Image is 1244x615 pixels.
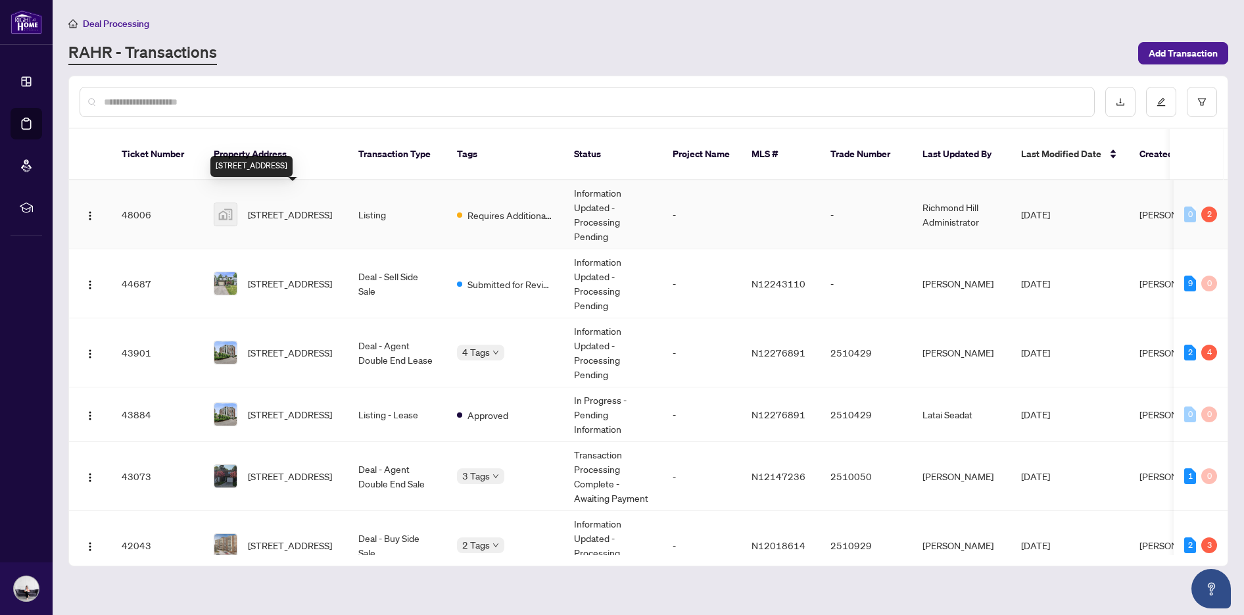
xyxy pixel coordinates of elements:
button: Logo [80,273,101,294]
td: Listing [348,180,446,249]
td: 2510929 [820,511,912,580]
img: Logo [85,541,95,552]
span: [STREET_ADDRESS] [248,469,332,483]
td: - [662,387,741,442]
td: Deal - Sell Side Sale [348,249,446,318]
span: Submitted for Review [467,277,553,291]
td: 42043 [111,511,203,580]
span: Approved [467,408,508,422]
th: Trade Number [820,129,912,180]
span: down [492,349,499,356]
span: [DATE] [1021,347,1050,358]
div: 9 [1184,276,1196,291]
button: Open asap [1191,569,1231,608]
button: filter [1187,87,1217,117]
td: [PERSON_NAME] [912,442,1011,511]
button: Logo [80,535,101,556]
img: thumbnail-img [214,203,237,226]
td: Information Updated - Processing Pending [563,318,662,387]
span: N12276891 [752,408,805,420]
td: Deal - Agent Double End Sale [348,442,446,511]
td: Deal - Agent Double End Lease [348,318,446,387]
td: - [662,180,741,249]
span: filter [1197,97,1207,107]
span: 2 Tags [462,537,490,553]
span: [PERSON_NAME] [1139,539,1210,551]
td: - [662,511,741,580]
span: 3 Tags [462,468,490,483]
td: 2510429 [820,387,912,442]
td: Information Updated - Processing Pending [563,249,662,318]
td: - [662,318,741,387]
span: 4 Tags [462,345,490,360]
div: 2 [1201,207,1217,222]
th: Last Modified Date [1011,129,1129,180]
span: Add Transaction [1149,43,1218,64]
div: 1 [1184,468,1196,484]
td: [PERSON_NAME] [912,249,1011,318]
span: Requires Additional Docs [467,208,553,222]
span: [STREET_ADDRESS] [248,538,332,553]
td: Latai Seadat [912,387,1011,442]
img: thumbnail-img [214,534,237,556]
td: In Progress - Pending Information [563,387,662,442]
span: N12276891 [752,347,805,358]
img: Logo [85,349,95,359]
span: download [1116,97,1125,107]
span: edit [1157,97,1166,107]
span: [DATE] [1021,539,1050,551]
div: 2 [1184,537,1196,553]
button: Logo [80,404,101,425]
span: [DATE] [1021,408,1050,420]
td: [PERSON_NAME] [912,511,1011,580]
td: 2510050 [820,442,912,511]
span: N12018614 [752,539,805,551]
span: [STREET_ADDRESS] [248,207,332,222]
img: Logo [85,210,95,221]
td: 48006 [111,180,203,249]
button: edit [1146,87,1176,117]
span: down [492,473,499,480]
th: Created By [1129,129,1208,180]
span: [STREET_ADDRESS] [248,276,332,291]
th: Status [563,129,662,180]
img: Logo [85,280,95,290]
div: 0 [1201,276,1217,291]
th: Project Name [662,129,741,180]
div: 0 [1184,207,1196,222]
span: [PERSON_NAME] [1139,470,1210,482]
td: Richmond Hill Administrator [912,180,1011,249]
td: Transaction Processing Complete - Awaiting Payment [563,442,662,511]
img: Logo [85,472,95,483]
span: home [68,19,78,28]
span: [PERSON_NAME] [1139,408,1210,420]
th: Transaction Type [348,129,446,180]
th: Ticket Number [111,129,203,180]
td: Information Updated - Processing Pending [563,180,662,249]
td: Information Updated - Processing Pending [563,511,662,580]
button: Add Transaction [1138,42,1228,64]
span: down [492,542,499,549]
span: [STREET_ADDRESS] [248,345,332,360]
span: [STREET_ADDRESS] [248,407,332,422]
img: logo [11,10,42,34]
th: Property Address [203,129,348,180]
td: 44687 [111,249,203,318]
td: [PERSON_NAME] [912,318,1011,387]
th: Last Updated By [912,129,1011,180]
span: [PERSON_NAME] [1139,347,1210,358]
td: - [662,442,741,511]
a: RAHR - Transactions [68,41,217,65]
span: [PERSON_NAME] [1139,278,1210,289]
span: [DATE] [1021,278,1050,289]
img: thumbnail-img [214,465,237,487]
span: [PERSON_NAME] [1139,209,1210,220]
span: N12147236 [752,470,805,482]
td: 43073 [111,442,203,511]
span: [DATE] [1021,209,1050,220]
th: MLS # [741,129,820,180]
td: 43901 [111,318,203,387]
span: Last Modified Date [1021,147,1101,161]
span: N12243110 [752,278,805,289]
div: 0 [1184,406,1196,422]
